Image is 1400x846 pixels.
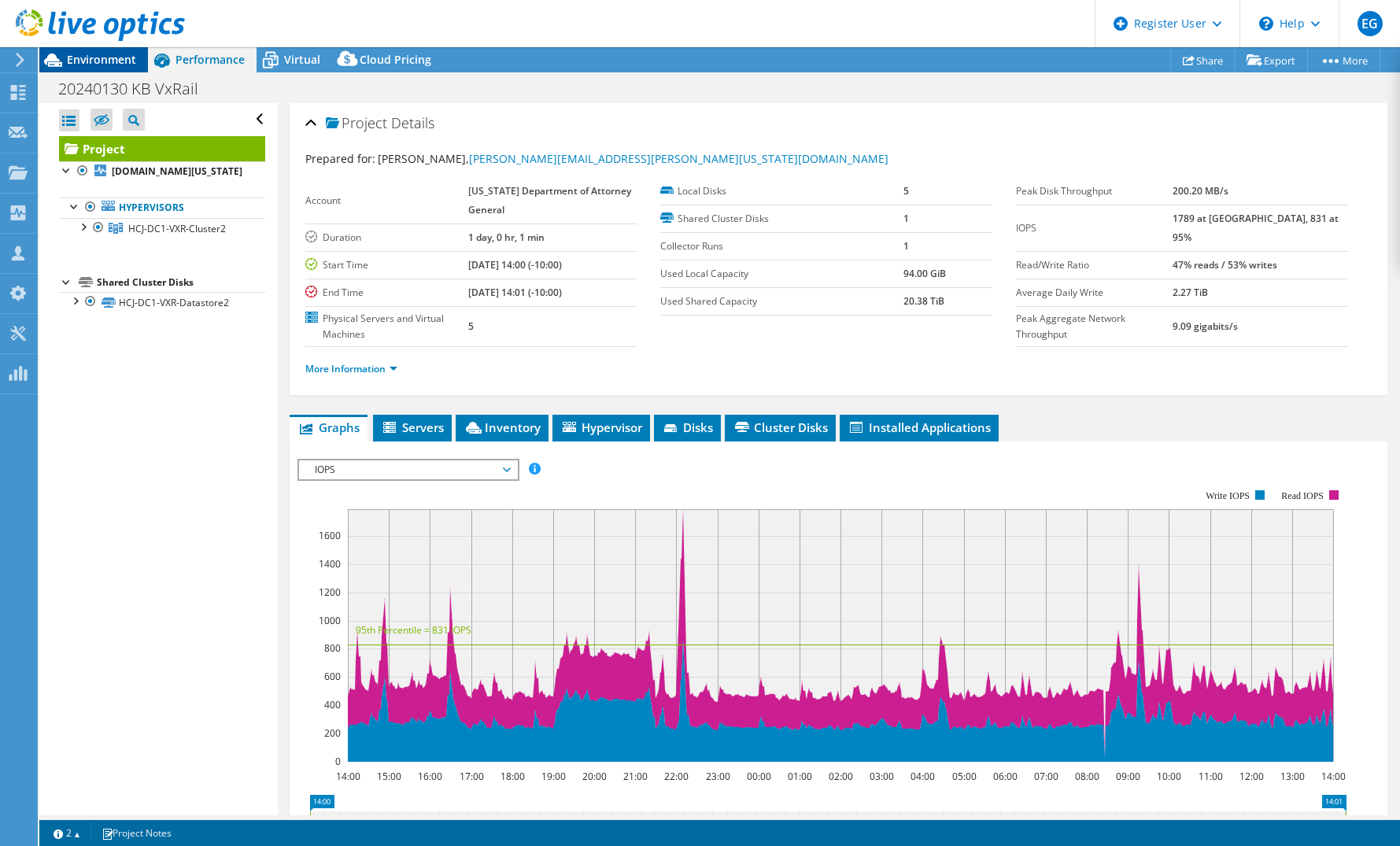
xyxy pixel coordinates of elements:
text: 1400 [319,557,341,571]
b: 47% reads / 53% writes [1173,258,1277,272]
text: 1000 [319,614,341,627]
a: More Information [305,362,397,375]
b: 1 [903,239,909,253]
text: 14:00 [1321,770,1345,783]
text: 03:00 [869,770,893,783]
text: 04:00 [910,770,934,783]
text: 02:00 [828,770,852,783]
span: IOPS [307,460,509,479]
label: Collector Runs [660,238,903,254]
label: End Time [305,285,469,301]
a: HCJ-DC1-VXR-Cluster2 [59,218,265,238]
text: 11:00 [1198,770,1222,783]
text: 05:00 [951,770,976,783]
text: 20:00 [582,770,606,783]
b: 9.09 gigabits/s [1173,320,1238,333]
span: Performance [175,52,245,67]
b: 1 day, 0 hr, 1 min [468,231,545,244]
div: Shared Cluster Disks [97,273,265,292]
text: 09:00 [1115,770,1140,783]
label: Used Shared Capacity [660,294,903,309]
label: Average Daily Write [1016,285,1172,301]
label: Prepared for: [305,151,375,166]
text: 06:00 [992,770,1017,783]
label: IOPS [1016,220,1172,236]
text: 600 [324,670,341,683]
text: 01:00 [787,770,811,783]
span: [PERSON_NAME], [378,151,888,166]
text: 22:00 [663,770,688,783]
label: Peak Disk Throughput [1016,183,1172,199]
span: Installed Applications [848,419,991,435]
text: 1200 [319,586,341,599]
a: HCJ-DC1-VXR-Datastore2 [59,292,265,312]
text: 10:00 [1156,770,1180,783]
b: 1 [903,212,909,225]
label: Local Disks [660,183,903,199]
text: 00:00 [746,770,770,783]
text: 19:00 [541,770,565,783]
text: 08:00 [1074,770,1099,783]
a: Project [59,136,265,161]
span: Inventory [464,419,541,435]
b: 5 [903,184,909,198]
b: 20.38 TiB [903,294,944,308]
text: 17:00 [459,770,483,783]
b: 2.27 TiB [1173,286,1208,299]
label: Duration [305,230,469,246]
label: Read/Write Ratio [1016,257,1172,273]
b: 200.20 MB/s [1173,184,1228,198]
text: 15:00 [376,770,401,783]
text: 12:00 [1239,770,1263,783]
text: 0 [335,755,341,768]
label: Shared Cluster Disks [660,211,903,227]
b: [US_STATE] Department of Attorney General [468,184,631,216]
span: Disks [662,419,713,435]
text: 95th Percentile = 831 IOPS [356,623,471,637]
text: Write IOPS [1206,490,1250,501]
b: [DATE] 14:00 (-10:00) [468,258,562,272]
text: 07:00 [1033,770,1058,783]
span: Virtual [284,52,320,67]
h1: 20240130 KB VxRail [51,80,223,98]
span: Details [391,113,434,132]
b: 94.00 GiB [903,267,946,280]
a: [DOMAIN_NAME][US_STATE] [59,161,265,182]
b: [DOMAIN_NAME][US_STATE] [112,164,242,178]
span: EG [1358,11,1383,36]
label: Account [305,193,469,209]
span: Cloud Pricing [360,52,431,67]
b: 5 [468,320,474,333]
span: Cluster Disks [733,419,828,435]
text: 400 [324,698,341,711]
a: Share [1170,48,1236,72]
svg: \n [1259,17,1273,31]
text: 18:00 [500,770,524,783]
text: 16:00 [417,770,441,783]
b: [DATE] 14:01 (-10:00) [468,286,562,299]
text: 1600 [319,529,341,542]
label: Start Time [305,257,469,273]
span: Hypervisor [560,419,642,435]
a: More [1307,48,1380,72]
b: 1789 at [GEOGRAPHIC_DATA], 831 at 95% [1173,212,1339,244]
text: 800 [324,641,341,655]
label: Physical Servers and Virtual Machines [305,311,469,342]
a: Hypervisors [59,198,265,218]
span: Environment [67,52,136,67]
text: 13:00 [1280,770,1304,783]
a: 2 [42,823,91,843]
span: HCJ-DC1-VXR-Cluster2 [128,222,226,235]
a: Project Notes [91,823,183,843]
label: Peak Aggregate Network Throughput [1016,311,1172,342]
label: Used Local Capacity [660,266,903,282]
text: Read IOPS [1281,490,1324,501]
a: Export [1235,48,1308,72]
span: Servers [381,419,444,435]
span: Graphs [297,419,360,435]
text: 14:00 [335,770,360,783]
text: 200 [324,726,341,740]
text: 21:00 [622,770,647,783]
span: Project [326,116,387,131]
a: [PERSON_NAME][EMAIL_ADDRESS][PERSON_NAME][US_STATE][DOMAIN_NAME] [469,151,888,166]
